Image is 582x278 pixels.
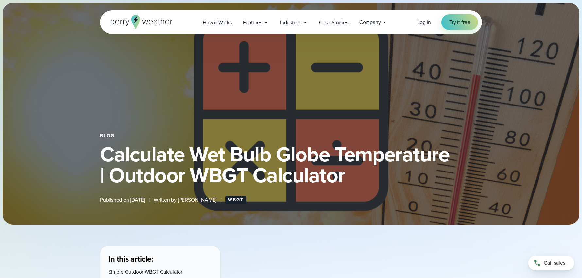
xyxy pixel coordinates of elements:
div: Blog [100,133,482,139]
a: Call sales [528,256,574,270]
h1: Calculate Wet Bulb Globe Temperature | Outdoor WBGT Calculator [100,144,482,186]
a: Simple Outdoor WBGT Calculator [108,268,182,276]
span: Industries [280,19,301,26]
iframe: WBGT Explained: Listen as we break down all you need to know about WBGT Video [282,246,463,273]
span: Published on [DATE] [100,196,145,204]
a: Try it free [441,14,478,30]
span: | [149,196,150,204]
a: WBGT [225,196,246,204]
h3: In this article: [108,254,212,264]
span: Company [359,18,381,26]
span: Case Studies [319,19,348,26]
span: Written by [PERSON_NAME] [154,196,216,204]
a: Log in [417,18,431,26]
span: Features [243,19,262,26]
a: Case Studies [314,16,354,29]
span: Call sales [544,259,565,267]
span: | [220,196,221,204]
span: Try it free [449,18,470,26]
a: How it Works [197,16,237,29]
span: How it Works [203,19,232,26]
